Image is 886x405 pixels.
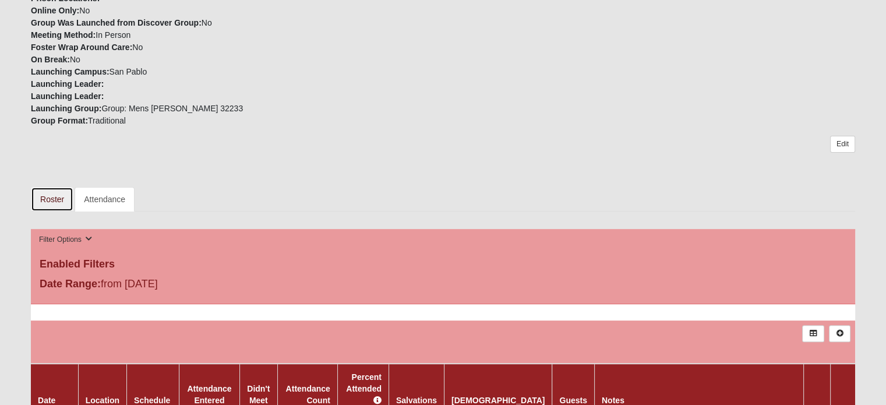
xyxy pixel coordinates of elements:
strong: Launching Campus: [31,67,110,76]
a: Export to Excel [802,325,824,342]
strong: Group Format: [31,116,88,125]
strong: Meeting Method: [31,30,96,40]
a: Percent Attended [346,372,382,405]
strong: Group Was Launched from Discover Group: [31,18,202,27]
a: Roster [31,187,73,212]
a: Attendance [75,187,135,212]
button: Filter Options [36,234,96,246]
strong: Online Only: [31,6,79,15]
strong: Launching Leader: [31,91,104,101]
h4: Enabled Filters [40,258,846,271]
div: from [DATE] [31,276,306,295]
strong: Launching Group: [31,104,101,113]
a: Edit [830,136,855,153]
label: Date Range: [40,276,101,292]
strong: Launching Leader: [31,79,104,89]
strong: Foster Wrap Around Care: [31,43,132,52]
strong: On Break: [31,55,70,64]
a: Alt+N [829,325,850,342]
